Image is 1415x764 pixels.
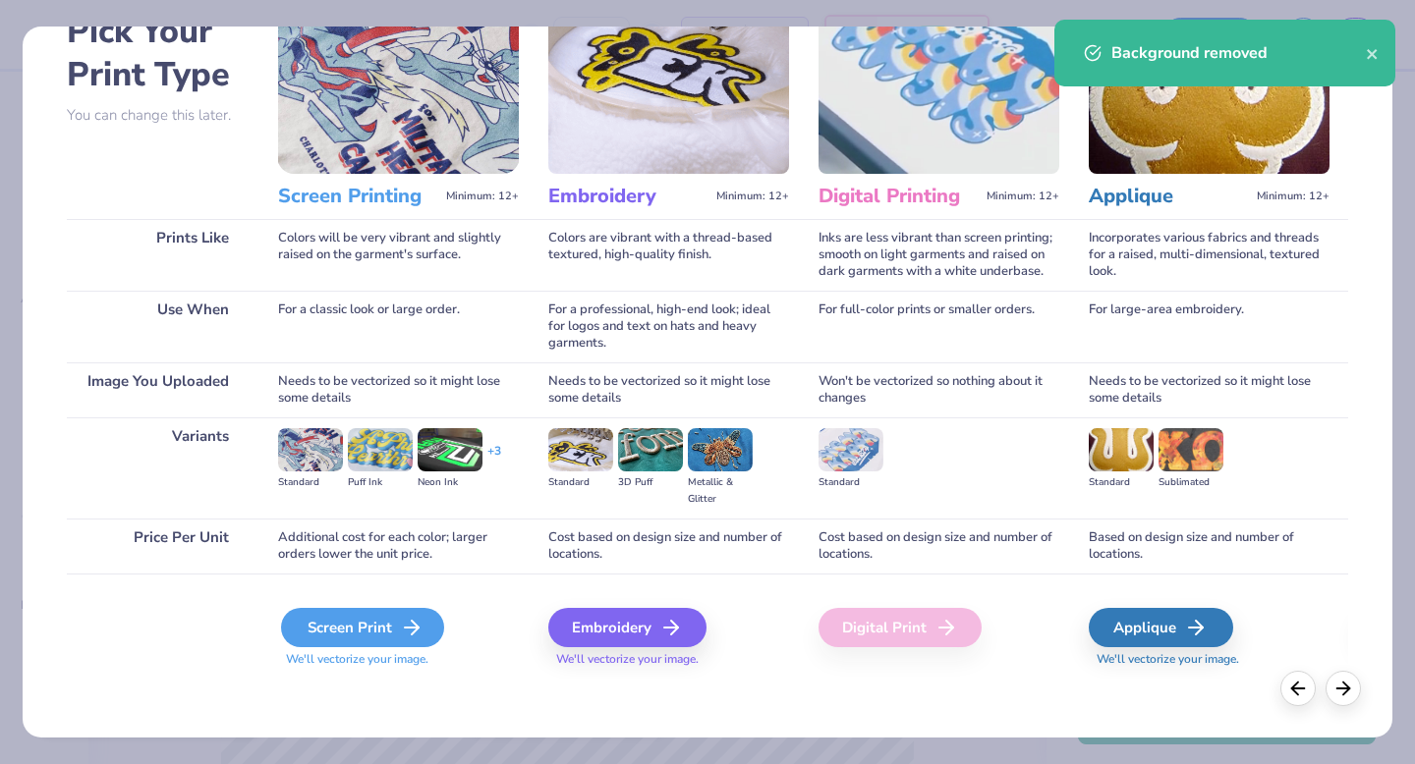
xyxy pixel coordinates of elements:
button: close [1366,41,1380,65]
img: Standard [278,428,343,471]
h2: Pick Your Print Type [67,10,249,96]
div: For large-area embroidery. [1089,291,1330,362]
div: Image You Uploaded [67,362,249,417]
div: Cost based on design size and number of locations. [819,518,1059,573]
h3: Embroidery [548,184,708,209]
img: Standard [1089,428,1154,471]
div: Needs to be vectorized so it might lose some details [548,362,789,417]
div: Background removed [1111,41,1366,65]
div: Digital Print [819,608,982,647]
div: Prints Like [67,219,249,291]
div: Embroidery [548,608,707,647]
div: Needs to be vectorized so it might lose some details [278,362,519,417]
div: Puff Ink [348,474,413,491]
div: Colors are vibrant with a thread-based textured, high-quality finish. [548,219,789,291]
div: + 3 [487,443,501,476]
div: 3D Puff [618,474,683,491]
img: Standard [548,428,613,471]
div: Incorporates various fabrics and threads for a raised, multi-dimensional, textured look. [1089,219,1330,291]
div: Use When [67,291,249,362]
span: Minimum: 12+ [987,190,1059,203]
div: Additional cost for each color; larger orders lower the unit price. [278,518,519,573]
div: For a classic look or large order. [278,291,519,362]
h3: Applique [1089,184,1249,209]
img: Metallic & Glitter [688,428,753,471]
div: Needs to be vectorized so it might lose some details [1089,362,1330,417]
span: Minimum: 12+ [446,190,519,203]
span: Minimum: 12+ [716,190,789,203]
span: We'll vectorize your image. [1089,651,1330,668]
div: Standard [278,474,343,491]
img: Neon Ink [418,428,482,471]
div: Metallic & Glitter [688,474,753,508]
div: Based on design size and number of locations. [1089,518,1330,573]
div: Price Per Unit [67,518,249,573]
div: Cost based on design size and number of locations. [548,518,789,573]
div: For a professional, high-end look; ideal for logos and text on hats and heavy garments. [548,291,789,362]
div: For full-color prints or smaller orders. [819,291,1059,362]
div: Standard [819,474,883,491]
div: Sublimated [1159,474,1223,491]
img: Puff Ink [348,428,413,471]
span: We'll vectorize your image. [278,651,519,668]
div: Variants [67,417,249,518]
div: Standard [1089,474,1154,491]
div: Screen Print [281,608,444,647]
div: Colors will be very vibrant and slightly raised on the garment's surface. [278,219,519,291]
p: You can change this later. [67,107,249,124]
div: Inks are less vibrant than screen printing; smooth on light garments and raised on dark garments ... [819,219,1059,291]
img: 3D Puff [618,428,683,471]
div: Won't be vectorized so nothing about it changes [819,362,1059,417]
div: Neon Ink [418,474,482,491]
img: Sublimated [1159,428,1223,471]
span: Minimum: 12+ [1257,190,1330,203]
span: We'll vectorize your image. [548,651,789,668]
img: Standard [819,428,883,471]
h3: Digital Printing [819,184,979,209]
h3: Screen Printing [278,184,438,209]
div: Applique [1089,608,1233,647]
div: Standard [548,474,613,491]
